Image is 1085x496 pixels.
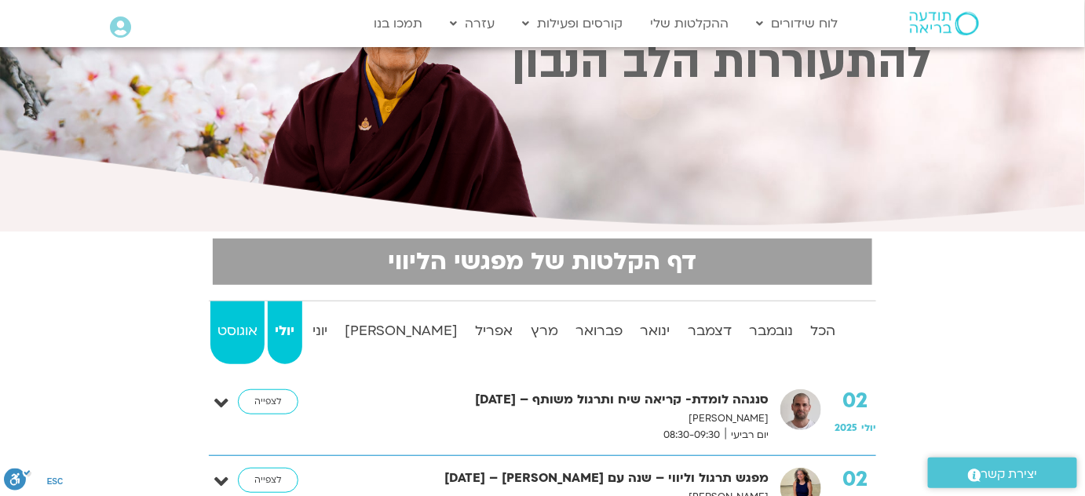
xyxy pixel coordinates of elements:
h2: דף הקלטות של מפגשי הליווי [222,248,863,275]
a: [PERSON_NAME] [338,301,465,364]
a: יוני [305,301,334,364]
strong: סנגהה לומדת- קריאה שיח ותרגול משותף – [DATE] [356,389,769,410]
strong: אפריל [468,319,520,343]
a: נובמבר [742,301,800,364]
a: לוח שידורים [749,9,846,38]
a: יצירת קשר [928,458,1077,488]
strong: אוגוסט [210,319,265,343]
strong: פברואר [568,319,630,343]
a: ינואר [634,301,678,364]
span: 08:30-09:30 [658,427,725,443]
a: הכל [804,301,843,364]
strong: [PERSON_NAME] [338,319,465,343]
a: עזרה [443,9,503,38]
span: יולי [861,421,876,434]
strong: 02 [835,389,876,413]
strong: מרץ [524,319,565,343]
span: 2025 [835,421,857,434]
strong: יולי [268,319,301,343]
a: יולי [268,301,301,364]
strong: נובמבר [742,319,800,343]
a: מרץ [524,301,565,364]
a: אפריל [468,301,520,364]
a: אוגוסט [210,301,265,364]
strong: מפגש תרגול וליווי – שנה עם [PERSON_NAME] – [DATE] [356,468,769,489]
strong: ינואר [634,319,678,343]
span: יום רביעי [725,427,769,443]
a: דצמבר [681,301,739,364]
a: תמכו בנו [367,9,431,38]
a: לצפייה [238,389,298,414]
h2: להתעוררות הלב הנבון [154,42,931,84]
strong: דצמבר [681,319,739,343]
span: יצירת קשר [981,464,1038,485]
strong: 02 [835,468,876,491]
a: ההקלטות שלי [643,9,737,38]
strong: הכל [804,319,843,343]
a: לצפייה [238,468,298,493]
a: קורסים ופעילות [515,9,631,38]
strong: יוני [305,319,334,343]
p: [PERSON_NAME] [356,410,769,427]
a: פברואר [568,301,630,364]
img: תודעה בריאה [910,12,979,35]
